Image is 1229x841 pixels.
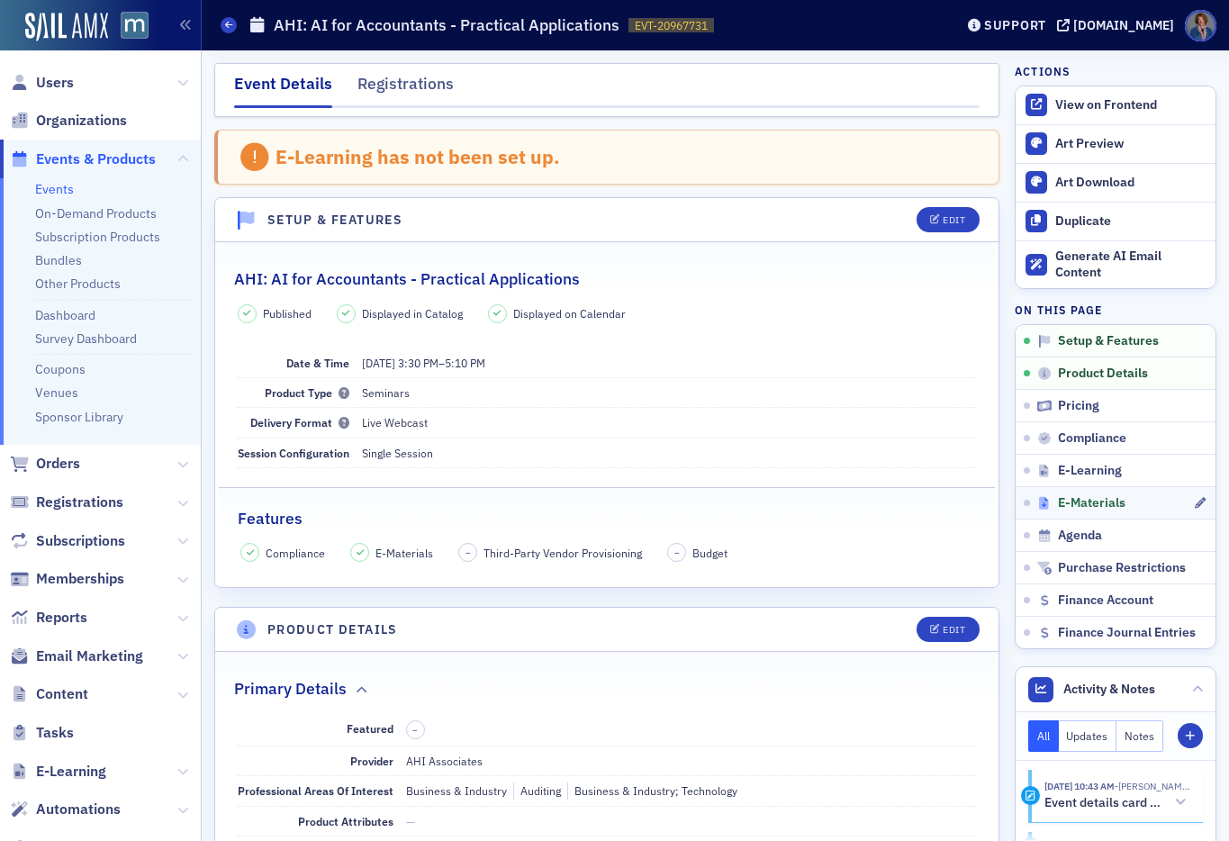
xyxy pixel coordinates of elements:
a: Bundles [35,252,82,268]
a: Art Preview [1016,125,1215,163]
span: Chris Dougherty [1115,780,1190,792]
div: Registrations [357,72,454,105]
div: Art Preview [1055,136,1206,152]
a: Subscriptions [10,531,125,551]
span: E-Materials [1058,495,1125,511]
span: Setup & Features [1058,333,1159,349]
button: Notes [1116,720,1163,752]
span: Displayed on Calendar [513,305,626,321]
h2: Primary Details [234,677,347,701]
span: Third-Party Vendor Provisioning [483,545,642,561]
span: Subscriptions [36,531,125,551]
button: Duplicate [1016,202,1215,240]
span: E-Learning [36,762,106,782]
span: Content [36,684,88,704]
a: Users [10,73,74,93]
button: All [1028,720,1059,752]
button: Generate AI Email Content [1016,240,1215,289]
a: On-Demand Products [35,205,157,222]
span: Published [263,305,312,321]
span: – [412,724,418,737]
span: Provider [350,754,393,768]
a: Coupons [35,361,86,377]
span: Compliance [266,545,325,561]
time: 3:30 PM [398,356,438,370]
a: Events & Products [10,149,156,169]
a: Organizations [10,111,127,131]
span: Memberships [36,569,124,589]
span: Session Configuration [238,446,349,460]
a: Subscription Products [35,229,160,245]
span: Users [36,73,74,93]
span: Date & Time [286,356,349,370]
span: Tasks [36,723,74,743]
h2: Features [238,507,303,530]
span: [DATE] [362,356,395,370]
span: Compliance [1058,430,1126,447]
span: Professional Areas Of Interest [238,783,393,798]
h4: On this page [1015,302,1216,318]
span: Product Details [1058,366,1148,382]
div: Business & Industry [406,782,507,799]
span: E-Materials [375,545,433,561]
img: SailAMX [121,12,149,40]
a: View Homepage [108,12,149,42]
a: Art Download [1016,163,1215,202]
span: Orders [36,454,80,474]
a: View on Frontend [1016,86,1215,124]
img: SailAMX [25,13,108,41]
span: Budget [692,545,727,561]
span: EVT-20967731 [635,18,708,33]
button: Event details card updated [1044,793,1190,812]
span: AHI Associates [406,754,483,768]
span: Single Session [362,446,433,460]
span: Events & Products [36,149,156,169]
div: [DOMAIN_NAME] [1073,17,1174,33]
div: View on Frontend [1055,97,1206,113]
div: Art Download [1055,175,1206,191]
span: Organizations [36,111,127,131]
span: – [465,547,471,559]
time: 8/26/2025 10:43 AM [1044,780,1115,792]
span: Activity & Notes [1063,680,1155,699]
span: Registrations [36,493,123,512]
button: Edit [917,207,979,232]
div: Generate AI Email Content [1055,249,1206,280]
a: Events [35,181,74,197]
h5: Event details card updated [1044,795,1164,811]
span: Seminars [362,385,410,400]
a: Automations [10,800,121,819]
a: Memberships [10,569,124,589]
span: Finance Journal Entries [1058,625,1196,641]
button: Edit [917,617,979,642]
span: Email Marketing [36,647,143,666]
div: Edit [943,625,965,635]
time: 5:10 PM [445,356,485,370]
span: — [406,814,415,828]
span: – [674,547,680,559]
span: – [362,356,485,370]
a: Sponsor Library [35,409,123,425]
button: [DOMAIN_NAME] [1057,19,1180,32]
div: Auditing [513,782,561,799]
span: Pricing [1058,398,1099,414]
span: Profile [1185,10,1216,41]
a: Reports [10,608,87,628]
div: Duplicate [1055,213,1206,230]
h4: Setup & Features [267,211,402,230]
a: Orders [10,454,80,474]
h4: Product Details [267,620,398,639]
div: Activity [1021,786,1040,805]
div: E-Learning has not been set up. [276,145,560,168]
span: Product Type [265,385,349,400]
span: Finance Account [1058,592,1153,609]
div: Event Details [234,72,332,108]
span: E-Learning [1058,463,1122,479]
div: Support [984,17,1046,33]
span: Reports [36,608,87,628]
div: Business & Industry; Technology [567,782,737,799]
h4: Actions [1015,63,1071,79]
span: Agenda [1058,528,1102,544]
span: Delivery Format [250,415,349,430]
a: Dashboard [35,307,95,323]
